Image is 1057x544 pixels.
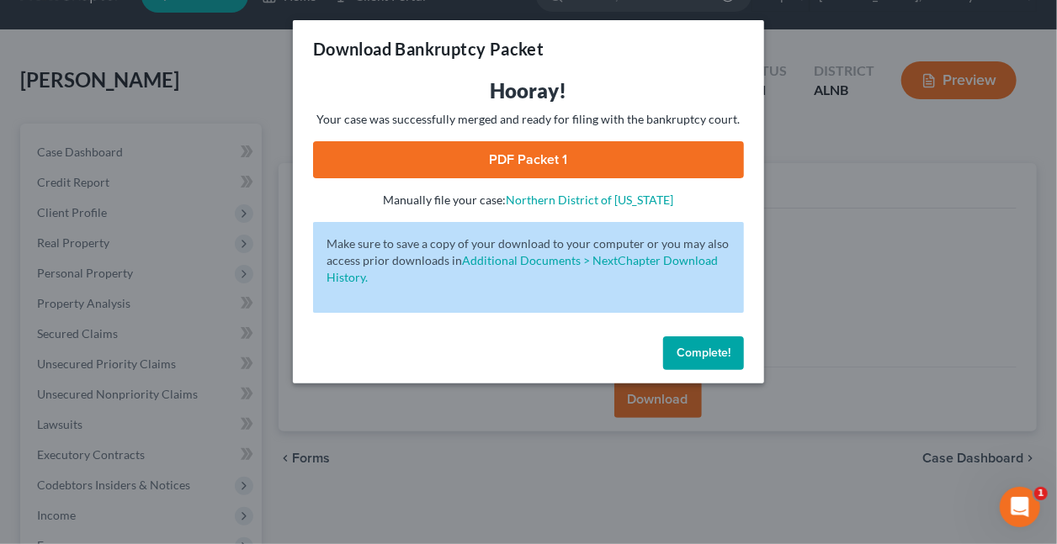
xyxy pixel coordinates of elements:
[677,346,730,360] span: Complete!
[313,77,744,104] h3: Hooray!
[313,141,744,178] a: PDF Packet 1
[313,37,544,61] h3: Download Bankruptcy Packet
[313,192,744,209] p: Manually file your case:
[507,193,674,207] a: Northern District of [US_STATE]
[313,111,744,128] p: Your case was successfully merged and ready for filing with the bankruptcy court.
[663,336,744,370] button: Complete!
[1000,487,1040,527] iframe: Intercom live chat
[1034,487,1048,500] span: 1
[327,235,730,286] p: Make sure to save a copy of your download to your computer or you may also access prior downloads in
[327,253,718,284] a: Additional Documents > NextChapter Download History.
